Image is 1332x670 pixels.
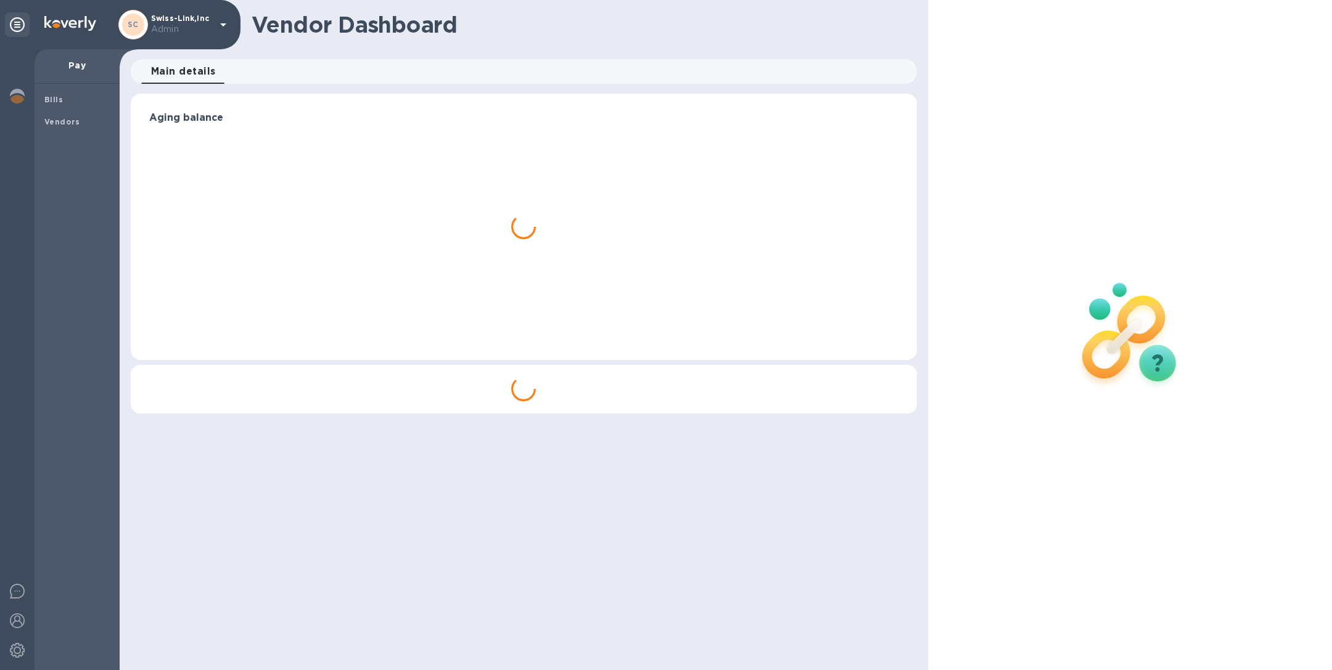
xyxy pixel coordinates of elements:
b: Bills [44,95,63,104]
b: SC [128,20,139,29]
p: Swiss-Link,Inc [151,14,213,36]
img: Logo [44,16,96,31]
b: Vendors [44,117,80,126]
p: Pay [44,59,110,71]
span: Main details [151,63,216,80]
div: Unpin categories [5,12,30,37]
h1: Vendor Dashboard [252,12,908,38]
p: Admin [151,23,213,36]
h3: Aging balance [149,112,898,124]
